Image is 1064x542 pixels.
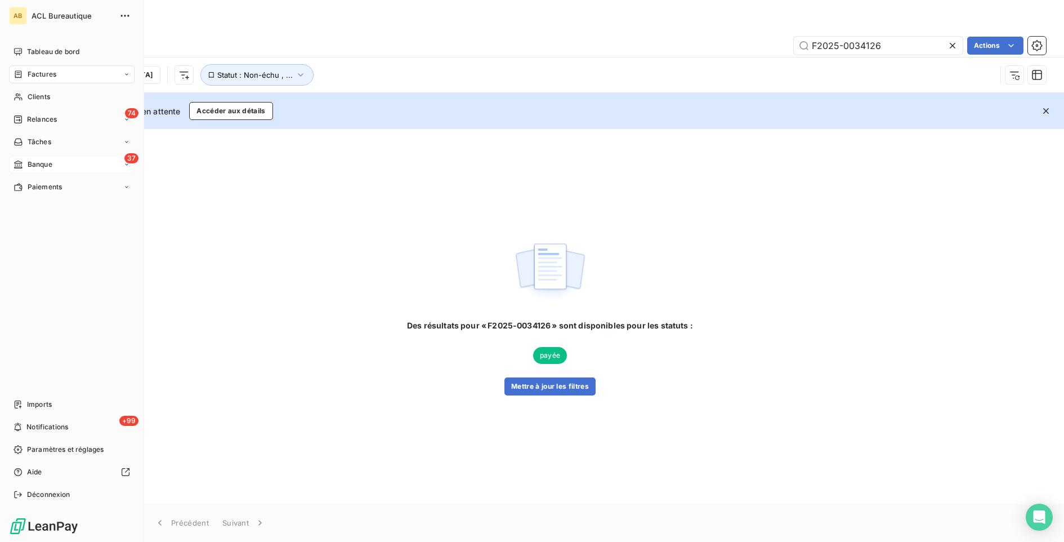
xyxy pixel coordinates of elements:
[9,110,135,128] a: 74Relances
[216,511,272,535] button: Suivant
[27,114,57,125] span: Relances
[9,517,79,535] img: Logo LeanPay
[147,511,216,535] button: Précédent
[9,43,135,61] a: Tableau de bord
[28,92,50,102] span: Clients
[189,102,272,120] button: Accéder aux détails
[9,156,135,174] a: 37Banque
[119,416,138,426] span: +99
[28,159,52,170] span: Banque
[504,377,596,396] button: Mettre à jour les filtres
[9,133,135,151] a: Tâches
[794,37,963,55] input: Rechercher
[9,463,135,481] a: Aide
[514,237,586,307] img: empty state
[967,37,1023,55] button: Actions
[200,64,314,86] button: Statut : Non-échu , ...
[28,137,51,147] span: Tâches
[9,441,135,459] a: Paramètres et réglages
[9,178,135,196] a: Paiements
[27,399,52,410] span: Imports
[28,182,62,192] span: Paiements
[125,108,138,118] span: 74
[1026,504,1053,531] div: Open Intercom Messenger
[27,490,70,500] span: Déconnexion
[27,467,42,477] span: Aide
[217,70,293,79] span: Statut : Non-échu , ...
[27,47,79,57] span: Tableau de bord
[533,347,567,364] span: payée
[407,320,693,331] span: Des résultats pour « F2025-0034126 » sont disponibles pour les statuts :
[124,153,138,163] span: 37
[9,65,135,83] a: Factures
[32,11,113,20] span: ACL Bureautique
[9,88,135,106] a: Clients
[28,69,56,79] span: Factures
[26,422,68,432] span: Notifications
[9,396,135,414] a: Imports
[9,7,27,25] div: AB
[27,445,104,455] span: Paramètres et réglages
